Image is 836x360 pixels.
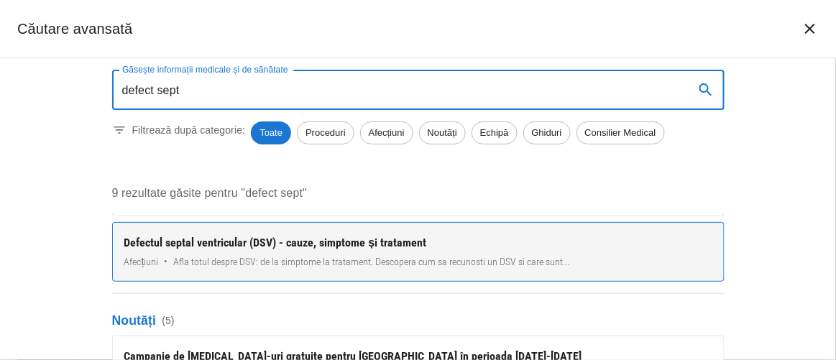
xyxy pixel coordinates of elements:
[297,121,354,144] div: Proceduri
[689,73,723,107] button: search
[112,222,725,282] a: Defectul septal ventricular (DSV) - cauze, simptome și tratamentAfecțiuni•Afla totul despre DSV: ...
[360,121,413,144] div: Afecțiuni
[577,121,665,144] div: Consilier Medical
[122,63,288,75] label: Găsește informații medicale și de sănătate
[793,11,827,46] button: închide căutarea
[524,126,570,140] span: Ghiduri
[361,126,413,140] span: Afecțiuni
[17,17,132,40] h2: Căutare avansată
[523,121,571,144] div: Ghiduri
[173,254,569,269] span: Afla totul despre DSV: de la simptome la tratament. Descopera cum sa recunosti un DSV si care sun...
[472,121,518,144] div: Echipă
[112,185,725,202] p: 9 rezultate găsite pentru "defect sept"
[162,313,175,328] span: ( 5 )
[472,126,517,140] span: Echipă
[577,126,664,140] span: Consilier Medical
[164,254,167,269] span: •
[124,254,159,269] span: Afecțiuni
[112,311,725,330] p: Noutăți
[251,126,291,140] span: Toate
[251,121,291,144] div: Toate
[298,126,354,140] span: Proceduri
[124,234,712,251] div: Defectul septal ventricular (DSV) - cauze, simptome și tratament
[419,121,466,144] div: Noutăți
[112,70,683,110] input: Introduceți un termen pentru căutare...
[132,123,246,137] p: Filtrează după categorie:
[420,126,465,140] span: Noutăți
